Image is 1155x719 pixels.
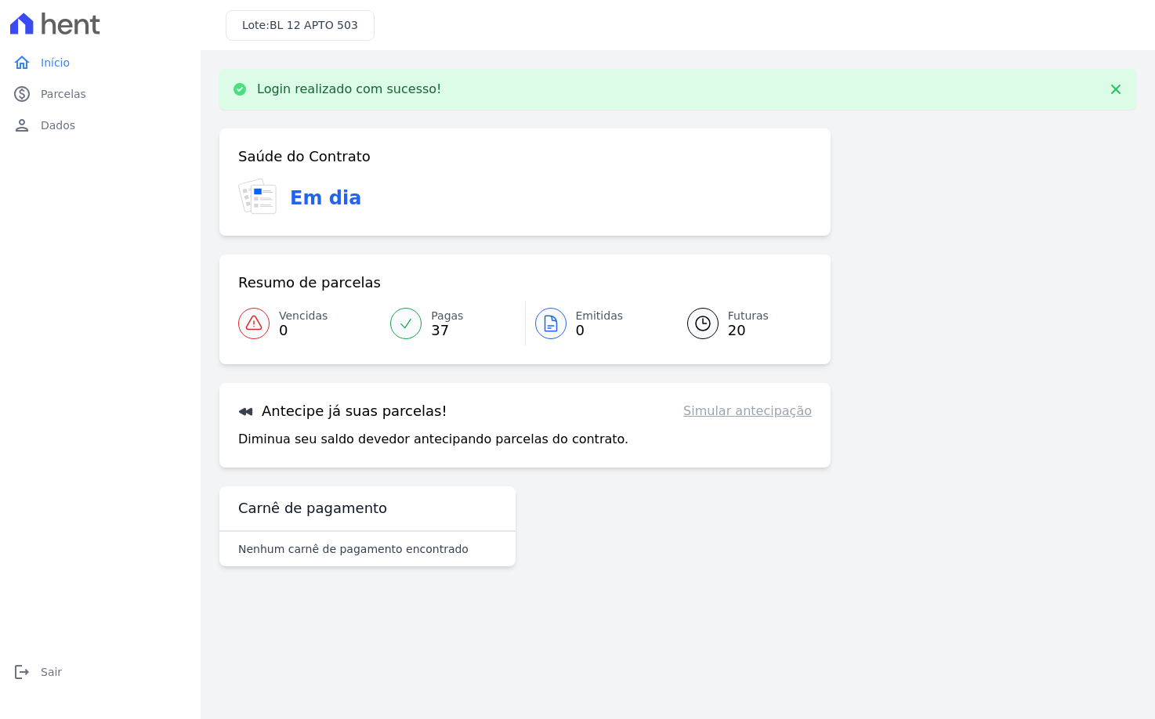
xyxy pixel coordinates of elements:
[257,81,442,97] p: Login realizado com sucesso!
[431,308,463,324] span: Pagas
[238,499,387,518] h3: Carnê de pagamento
[13,663,31,681] i: logout
[41,664,62,680] span: Sair
[270,19,358,31] span: BL 12 APTO 503
[381,302,524,345] a: Pagas 37
[6,656,194,688] a: logoutSair
[238,302,381,345] a: Vencidas 0
[683,402,812,421] a: Simular antecipação
[576,308,624,324] span: Emitidas
[242,17,358,34] h3: Lote:
[6,78,194,110] a: paidParcelas
[728,324,769,337] span: 20
[13,85,31,103] i: paid
[41,117,75,133] span: Dados
[279,324,328,337] span: 0
[238,541,469,557] p: Nenhum carnê de pagamento encontrado
[238,402,447,421] h3: Antecipe já suas parcelas!
[6,110,194,141] a: personDados
[431,324,463,337] span: 37
[238,430,628,449] p: Diminua seu saldo devedor antecipando parcelas do contrato.
[668,302,812,345] a: Futuras 20
[290,184,361,212] h3: Em dia
[6,47,194,78] a: homeInício
[728,308,769,324] span: Futuras
[238,273,381,292] h3: Resumo de parcelas
[279,308,328,324] span: Vencidas
[526,302,668,345] a: Emitidas 0
[41,55,70,70] span: Início
[13,53,31,72] i: home
[576,324,624,337] span: 0
[238,147,371,166] h3: Saúde do Contrato
[41,86,86,102] span: Parcelas
[13,116,31,135] i: person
